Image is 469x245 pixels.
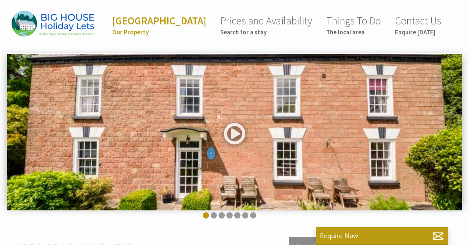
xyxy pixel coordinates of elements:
a: Things To DoThe local area [326,14,381,36]
small: Enquire [DATE] [395,28,441,36]
small: Our Property [112,28,206,36]
img: Forest House [12,11,94,36]
a: [GEOGRAPHIC_DATA]Our Property [112,14,206,36]
p: Enquire Now [320,231,444,240]
small: Search for a stay [220,28,312,36]
a: Prices and AvailabilitySearch for a stay [220,14,312,36]
small: The local area [326,28,381,36]
a: Contact UsEnquire [DATE] [395,14,441,36]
